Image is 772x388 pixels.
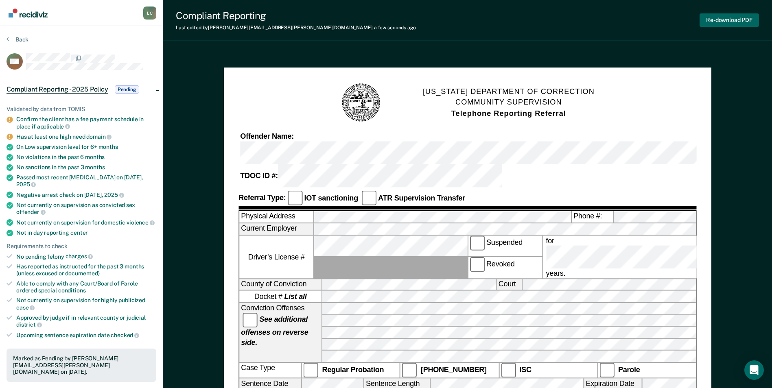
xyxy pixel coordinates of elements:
div: Conviction Offenses [239,303,321,362]
strong: Referral Type: [238,194,286,202]
span: conditions [58,287,86,294]
input: for years. [546,245,770,268]
input: Regular Probation [303,363,318,377]
div: Last edited by [PERSON_NAME][EMAIL_ADDRESS][PERSON_NAME][DOMAIN_NAME] [176,25,416,31]
label: Physical Address [239,211,313,222]
span: 2025 [104,192,124,198]
input: [PHONE_NUMBER] [402,363,417,377]
div: No sanctions in the past 3 [16,164,156,171]
strong: See additional offenses on reverse side. [241,316,308,347]
div: Marked as Pending by [PERSON_NAME][EMAIL_ADDRESS][PERSON_NAME][DOMAIN_NAME] on [DATE]. [13,355,150,375]
div: Negative arrest check on [DATE], [16,191,156,198]
span: violence [127,219,155,226]
div: Not currently on supervision as convicted sex [16,202,156,216]
span: months [85,154,105,160]
div: No violations in the past 6 [16,154,156,161]
div: Has reported as instructed for the past 3 months (unless excused or [16,263,156,277]
span: documented) [65,270,99,277]
label: Court [496,279,521,290]
label: County of Conviction [239,279,321,290]
span: Docket # [254,292,306,301]
span: center [70,229,88,236]
input: Parole [599,363,614,377]
strong: Regular Probation [322,366,384,374]
strong: Telephone Reporting Referral [451,109,566,118]
div: L C [143,7,156,20]
div: Case Type [239,363,301,377]
label: Suspended [468,235,542,257]
strong: ISC [519,366,531,374]
img: TN Seal [341,82,382,123]
strong: TDOC ID #: [240,172,278,180]
span: checked [111,332,139,338]
label: Phone #: [572,211,613,222]
div: Upcoming sentence expiration date [16,331,156,339]
button: Profile dropdown button [143,7,156,20]
span: a few seconds ago [374,25,416,31]
strong: [PHONE_NUMBER] [421,366,487,374]
span: district [16,321,42,328]
div: No pending felony [16,253,156,260]
span: Compliant Reporting - 2025 Policy [7,85,108,94]
div: Validated by data from TOMIS [7,106,156,113]
strong: IOT sanctioning [304,194,358,202]
input: Suspended [470,235,484,250]
div: Open Intercom Messenger [744,360,764,380]
div: On Low supervision level for 6+ [16,144,156,150]
label: Revoked [468,257,542,279]
strong: Parole [618,366,640,374]
span: charges [66,253,93,259]
div: Able to comply with any Court/Board of Parole ordered special [16,280,156,294]
div: Passed most recent [MEDICAL_DATA] on [DATE], [16,174,156,188]
span: months [98,144,118,150]
input: IOT sanctioning [287,191,302,205]
div: Not currently on supervision for highly publicized [16,297,156,311]
input: ISC [501,363,515,377]
img: Recidiviz [9,9,48,17]
div: Approved by judge if in relevant county or judicial [16,314,156,328]
label: for years. [544,235,772,278]
div: Compliant Reporting [176,10,416,22]
span: months [85,164,105,170]
div: Has at least one high need domain [16,133,156,140]
div: Not in day reporting [16,229,156,236]
strong: List all [284,292,306,301]
span: offender [16,209,46,215]
strong: ATR Supervision Transfer [378,194,465,202]
input: See additional offenses on reverse side. [243,313,257,327]
label: Current Employer [239,224,313,235]
span: 2025 [16,181,36,187]
label: Driver’s License # [239,235,313,278]
div: Not currently on supervision for domestic [16,219,156,226]
div: Requirements to check [7,243,156,250]
button: Back [7,36,28,43]
span: case [16,304,35,311]
span: Pending [115,85,139,94]
h1: [US_STATE] DEPARTMENT OF CORRECTION COMMUNITY SUPERVISION [423,86,595,120]
input: Revoked [470,257,484,272]
button: Re-download PDF [700,13,759,27]
strong: Offender Name: [240,133,294,141]
input: ATR Supervision Transfer [361,191,376,205]
div: Confirm the client has a fee payment schedule in place if applicable [16,116,156,130]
